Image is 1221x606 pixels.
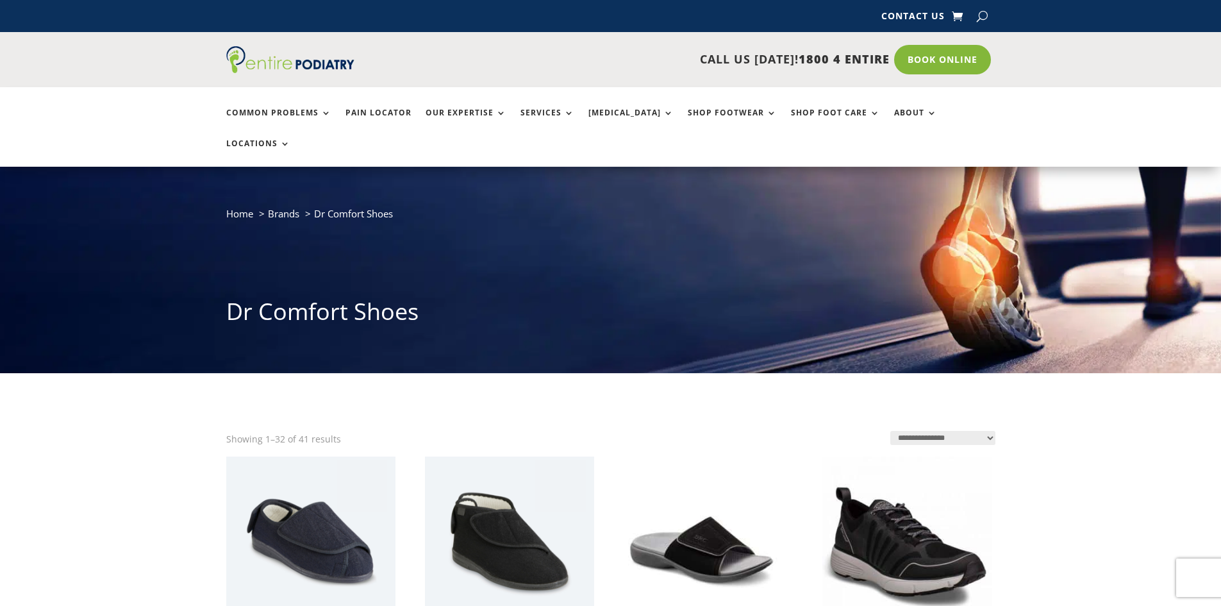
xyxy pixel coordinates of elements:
[799,51,890,67] span: 1800 4 ENTIRE
[520,108,574,136] a: Services
[890,431,995,445] select: Shop order
[226,296,995,334] h1: Dr Comfort Shoes
[688,108,777,136] a: Shop Footwear
[226,205,995,231] nav: breadcrumb
[226,108,331,136] a: Common Problems
[426,108,506,136] a: Our Expertise
[588,108,674,136] a: [MEDICAL_DATA]
[226,207,253,220] a: Home
[226,63,354,76] a: Entire Podiatry
[226,46,354,73] img: logo (1)
[894,45,991,74] a: Book Online
[881,12,945,26] a: Contact Us
[404,51,890,68] p: CALL US [DATE]!
[791,108,880,136] a: Shop Foot Care
[226,431,341,448] p: Showing 1–32 of 41 results
[894,108,937,136] a: About
[268,207,299,220] a: Brands
[345,108,411,136] a: Pain Locator
[314,207,393,220] span: Dr Comfort Shoes
[226,139,290,167] a: Locations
